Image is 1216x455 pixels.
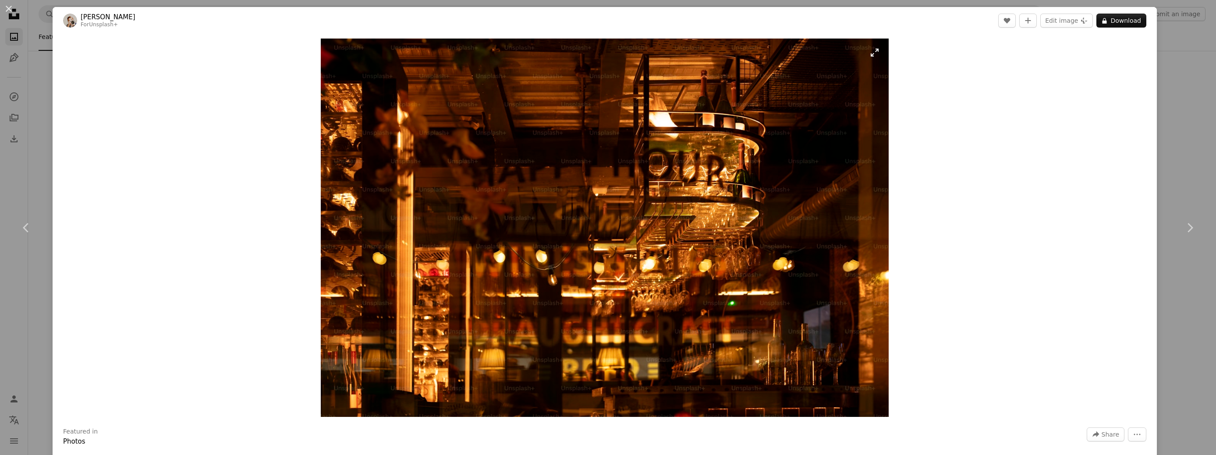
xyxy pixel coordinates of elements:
button: Zoom in on this image [321,39,889,417]
button: Add to Collection [1019,14,1037,28]
img: Go to laura adai's profile [63,14,77,28]
button: Share this image [1087,427,1124,441]
button: Like [998,14,1016,28]
button: Download [1096,14,1146,28]
h3: Featured in [63,427,98,436]
a: Unsplash+ [89,21,118,28]
a: Next [1163,186,1216,270]
span: Share [1102,428,1119,441]
button: More Actions [1128,427,1146,441]
a: Photos [63,437,85,445]
button: Edit image [1040,14,1093,28]
a: [PERSON_NAME] [81,13,135,21]
div: For [81,21,135,28]
img: a restaurant filled with lots of hanging lights [321,39,889,417]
